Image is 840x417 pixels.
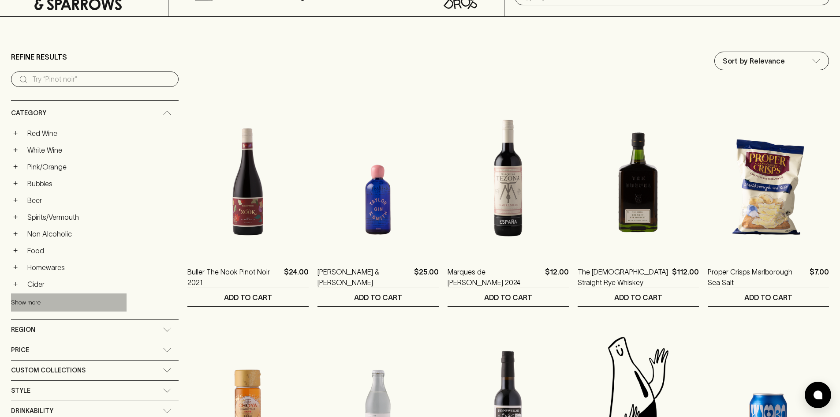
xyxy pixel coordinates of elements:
[11,324,35,335] span: Region
[11,340,179,360] div: Price
[23,193,179,208] a: Beer
[814,391,822,399] img: bubble-icon
[810,267,829,288] p: $7.00
[708,288,829,306] button: ADD TO CART
[708,99,829,253] img: Proper Crisps Marlborough Sea Salt
[744,292,792,303] p: ADD TO CART
[448,267,541,288] a: Marques de [PERSON_NAME] 2024
[578,267,668,288] a: The [DEMOGRAPHIC_DATA] Straight Rye Whiskey
[317,267,411,288] a: [PERSON_NAME] & [PERSON_NAME]
[317,288,439,306] button: ADD TO CART
[672,267,699,288] p: $112.00
[715,52,829,70] div: Sort by Relevance
[23,226,179,241] a: Non Alcoholic
[23,176,179,191] a: Bubbles
[284,267,309,288] p: $24.00
[578,99,699,253] img: The Gospel Straight Rye Whiskey
[187,288,309,306] button: ADD TO CART
[414,267,439,288] p: $25.00
[11,196,20,205] button: +
[11,52,67,62] p: Refine Results
[11,162,20,171] button: +
[11,361,179,380] div: Custom Collections
[11,280,20,289] button: +
[545,267,569,288] p: $12.00
[11,406,53,417] span: Drinkability
[484,292,532,303] p: ADD TO CART
[11,246,20,255] button: +
[32,72,172,86] input: Try “Pinot noir”
[11,293,127,312] button: Show more
[354,292,402,303] p: ADD TO CART
[614,292,662,303] p: ADD TO CART
[11,213,20,222] button: +
[11,146,20,154] button: +
[23,260,179,275] a: Homewares
[11,320,179,340] div: Region
[23,277,179,292] a: Cider
[723,56,785,66] p: Sort by Relevance
[11,381,179,401] div: Style
[11,129,20,138] button: +
[11,365,86,376] span: Custom Collections
[23,143,179,158] a: White Wine
[187,267,280,288] a: Buller The Nook Pinot Noir 2021
[11,385,30,396] span: Style
[448,99,569,253] img: Marques de Tezona Tempranillo 2024
[11,345,29,356] span: Price
[11,263,20,272] button: +
[11,108,46,119] span: Category
[224,292,272,303] p: ADD TO CART
[578,288,699,306] button: ADD TO CART
[11,229,20,238] button: +
[23,126,179,141] a: Red Wine
[708,267,806,288] a: Proper Crisps Marlborough Sea Salt
[23,210,179,225] a: Spirits/Vermouth
[11,179,20,188] button: +
[187,99,309,253] img: Buller The Nook Pinot Noir 2021
[317,99,439,253] img: Taylor & Smith Gin
[11,101,179,126] div: Category
[23,243,179,258] a: Food
[23,159,179,174] a: Pink/Orange
[448,288,569,306] button: ADD TO CART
